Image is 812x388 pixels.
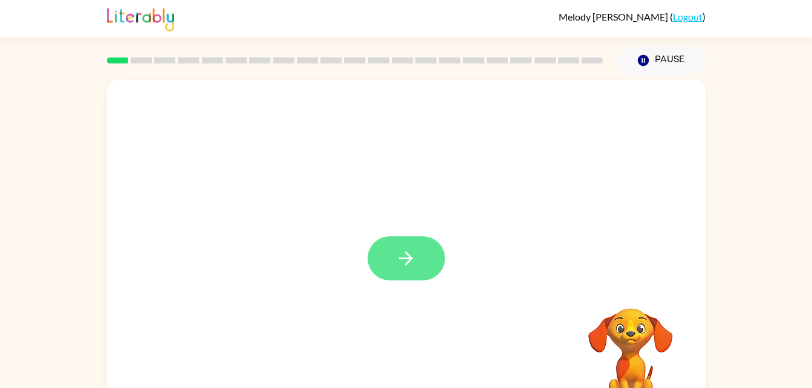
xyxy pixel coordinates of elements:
[559,11,670,22] span: Melody [PERSON_NAME]
[618,47,706,74] button: Pause
[107,5,174,31] img: Literably
[673,11,703,22] a: Logout
[559,11,706,22] div: ( )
